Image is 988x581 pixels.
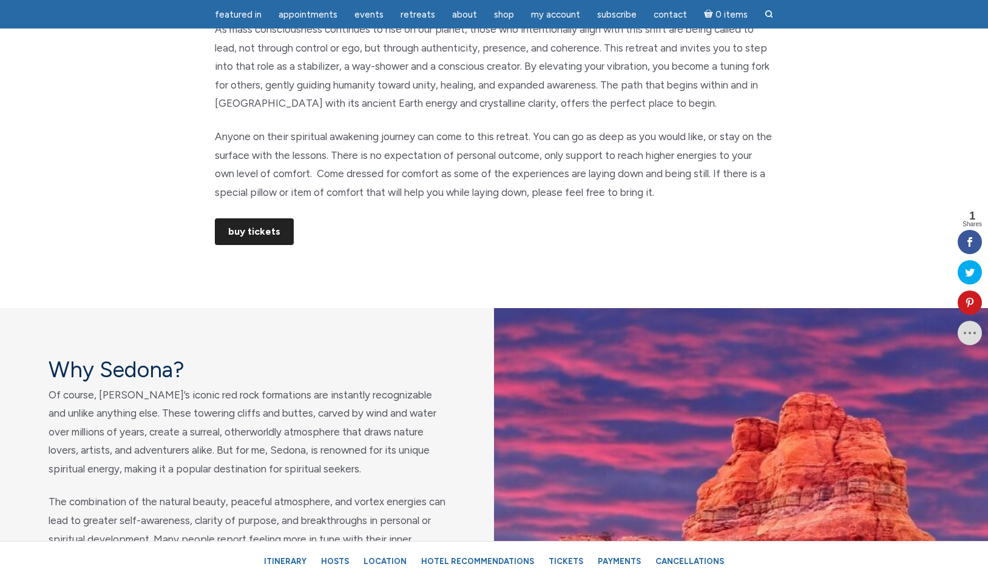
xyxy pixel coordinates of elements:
span: Retreats [401,9,435,20]
span: My Account [531,9,580,20]
span: Subscribe [597,9,637,20]
span: 1 [963,210,982,221]
a: Itinerary [258,551,313,572]
a: My Account [524,3,587,27]
a: Hotel Recommendations [415,551,540,572]
a: Hosts [315,551,355,572]
span: About [452,9,477,20]
span: Events [354,9,384,20]
a: Payments [592,551,647,572]
a: Events [347,3,391,27]
a: Cancellations [649,551,730,572]
span: Shop [494,9,514,20]
a: Buy Tickets [215,218,294,245]
p: As mass consciousness continues to rise on our planet, those who intentionally align with this sh... [215,20,773,113]
a: Contact [646,3,694,27]
span: featured in [215,9,262,20]
span: Shares [963,221,982,227]
a: Location [357,551,413,572]
span: 0 items [716,10,748,19]
a: featured in [208,3,269,27]
a: Subscribe [590,3,644,27]
a: Cart0 items [697,2,755,27]
a: About [445,3,484,27]
p: Anyone on their spiritual awakening journey can come to this retreat. You can go as deep as you w... [215,127,773,201]
span: Contact [654,9,687,20]
a: Shop [487,3,521,27]
h4: Why Sedona? [49,357,445,383]
span: Appointments [279,9,337,20]
a: Retreats [393,3,442,27]
a: Tickets [543,551,589,572]
i: Cart [704,9,716,20]
p: Of course, [PERSON_NAME]’s iconic red rock formations are instantly recognizable and unlike anyth... [49,386,445,479]
a: Appointments [271,3,345,27]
